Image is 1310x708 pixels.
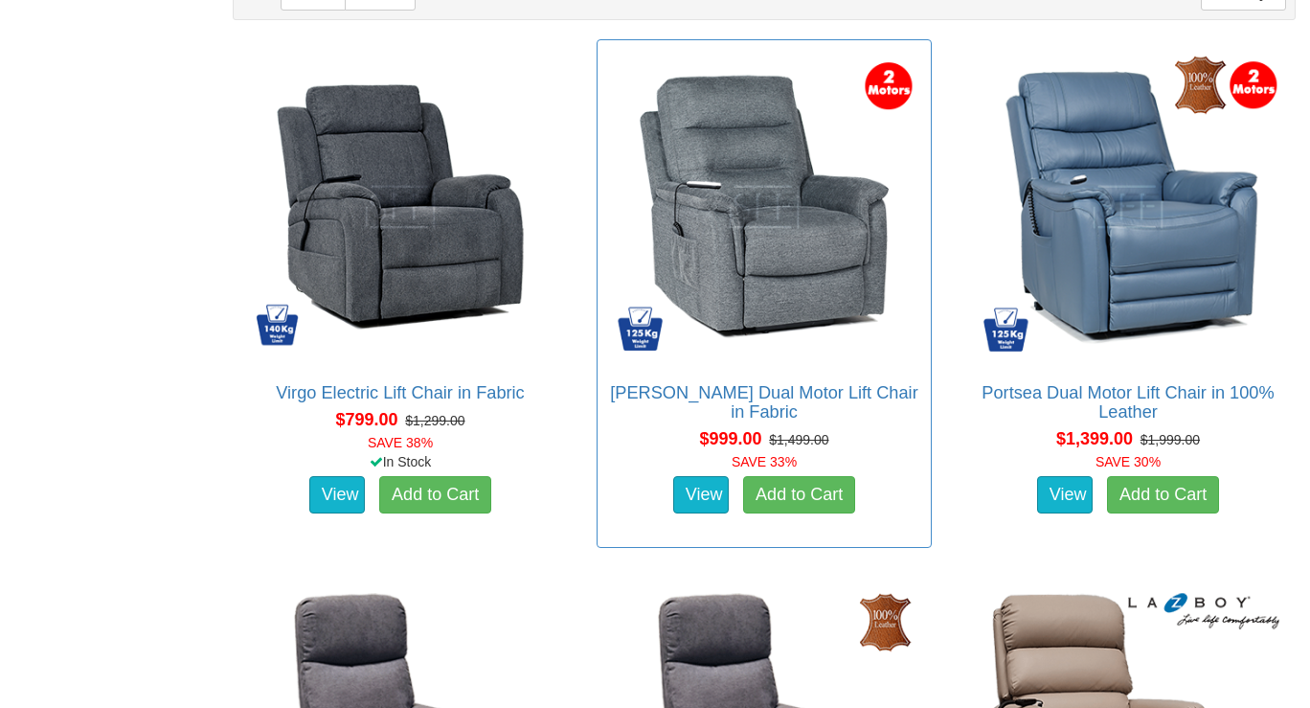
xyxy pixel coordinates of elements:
del: $1,999.00 [1141,432,1200,447]
del: $1,499.00 [769,432,828,447]
a: View [673,476,729,514]
font: SAVE 30% [1095,454,1161,469]
span: $999.00 [699,429,761,448]
a: Add to Cart [379,476,491,514]
a: [PERSON_NAME] Dual Motor Lift Chair in Fabric [610,383,917,422]
a: View [309,476,365,514]
span: $1,399.00 [1056,429,1133,448]
a: Add to Cart [1107,476,1219,514]
a: Virgo Electric Lift Chair in Fabric [276,383,524,402]
del: $1,299.00 [405,413,464,428]
span: $799.00 [335,410,397,429]
img: Virgo Electric Lift Chair in Fabric [243,50,557,364]
font: SAVE 38% [368,435,433,450]
font: SAVE 33% [732,454,797,469]
a: Portsea Dual Motor Lift Chair in 100% Leather [982,383,1274,422]
img: Portsea Dual Motor Lift Chair in 100% Leather [971,50,1285,364]
div: In Stock [229,452,572,471]
img: Bristow Dual Motor Lift Chair in Fabric [607,50,921,364]
a: Add to Cart [743,476,855,514]
a: View [1037,476,1093,514]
